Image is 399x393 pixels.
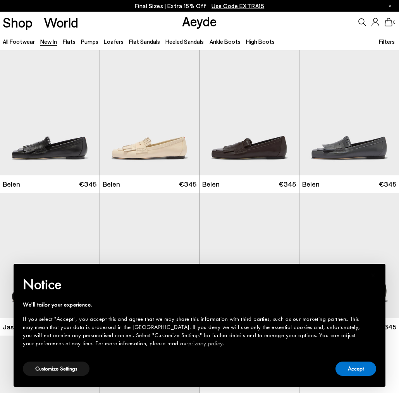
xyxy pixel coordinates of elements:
[364,266,382,285] button: Close this notice
[23,301,364,309] div: We'll tailor your experience.
[335,362,376,376] button: Accept
[188,339,223,347] a: privacy policy
[371,269,376,281] span: ×
[23,315,364,348] div: If you select "Accept", you accept this and agree that we may share this information with third p...
[23,362,89,376] button: Customize Settings
[23,274,364,294] h2: Notice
